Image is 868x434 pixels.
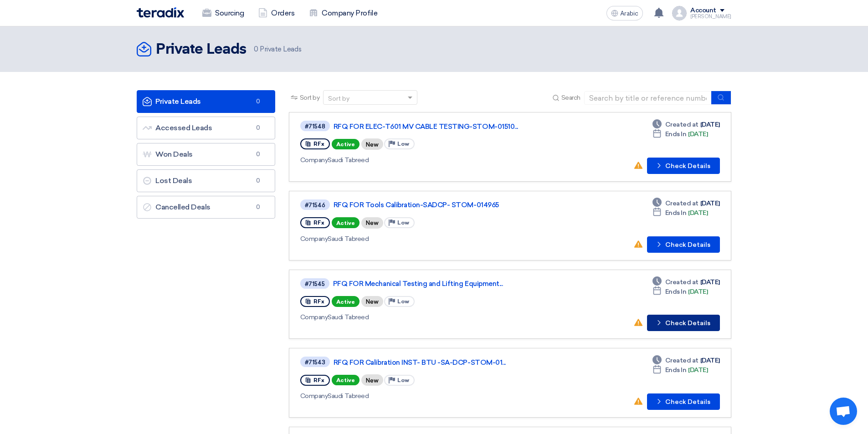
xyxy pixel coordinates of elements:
font: Private Leads [155,97,201,106]
font: Lost Deals [155,176,192,185]
font: [DATE] [688,366,708,374]
font: Orders [271,9,294,17]
font: 0 [256,204,260,210]
a: Accessed Leads0 [137,117,275,139]
font: Created at [665,121,699,128]
font: RFx [313,298,324,305]
font: Ends In [665,130,687,138]
font: Created at [665,357,699,364]
font: Active [336,377,355,383]
button: Arabic [606,6,643,20]
font: RFx [313,377,324,383]
a: RFQ FOR Tools Calibration-SADCP- STOM-014965 [334,201,561,209]
a: Sourcing [195,3,251,23]
font: #71545 [305,281,325,287]
input: Search by title or reference number [584,91,712,105]
font: Low [397,220,409,226]
font: Active [336,141,355,148]
font: Ends In [665,288,687,296]
font: Won Deals [155,150,193,158]
font: RFx [313,220,324,226]
font: Created at [665,278,699,286]
a: Won Deals0 [137,143,275,166]
font: PFQ FOR Mechanical Testing and Lifting Equipment... [333,280,503,288]
font: [DATE] [688,130,708,138]
font: [DATE] [700,121,720,128]
font: Check Details [665,398,710,406]
a: RFQ FOR ELEC-T601 MV CABLE TESTING-STOM-01510... [334,123,561,131]
font: 0 [256,177,260,184]
font: Low [397,298,409,305]
font: Created at [665,199,699,207]
button: Check Details [647,315,720,331]
font: Private Leads [260,45,301,53]
font: RFQ FOR Tools Calibration-SADCP- STOM-014965 [334,201,499,209]
div: Open chat [830,398,857,425]
font: Company [300,392,328,400]
font: Arabic [620,10,638,17]
font: Saudi Tabreed [328,313,369,321]
font: #71543 [305,359,325,366]
font: New [366,298,379,305]
font: Sort by [328,95,349,102]
font: Check Details [665,241,710,249]
font: RFx [313,141,324,147]
a: Orders [251,3,302,23]
font: Active [336,299,355,305]
font: Ends In [665,366,687,374]
font: #71548 [305,123,325,130]
font: 0 [256,151,260,158]
a: RFQ FOR Calibration INST- BTU -SA-DCP-STOM-01... [334,358,561,367]
a: PFQ FOR Mechanical Testing and Lifting Equipment... [333,280,561,288]
font: [DATE] [700,357,720,364]
img: Teradix logo [137,7,184,18]
font: RFQ FOR Calibration INST- BTU -SA-DCP-STOM-01... [334,358,506,367]
font: Saudi Tabreed [328,235,369,243]
font: RFQ FOR ELEC-T601 MV CABLE TESTING-STOM-01510... [334,123,518,131]
font: Accessed Leads [155,123,212,132]
font: Company Profile [322,9,377,17]
a: Lost Deals0 [137,169,275,192]
font: #71546 [305,202,325,209]
font: [DATE] [688,288,708,296]
font: [PERSON_NAME] [690,14,731,20]
a: Cancelled Deals0 [137,196,275,219]
button: Check Details [647,393,720,410]
font: Saudi Tabreed [328,156,369,164]
font: Low [397,377,409,383]
font: Low [397,141,409,147]
font: Check Details [665,319,710,327]
font: Account [690,6,716,14]
font: [DATE] [700,278,720,286]
font: Active [336,220,355,226]
font: New [366,220,379,227]
button: Check Details [647,236,720,253]
font: Company [300,235,328,243]
font: New [366,141,379,148]
font: Sort by [300,94,320,102]
font: 0 [256,98,260,105]
font: 0 [254,45,258,53]
button: Check Details [647,158,720,174]
a: Private Leads0 [137,90,275,113]
font: [DATE] [688,209,708,217]
img: profile_test.png [672,6,687,20]
font: Company [300,156,328,164]
font: New [366,377,379,384]
font: Search [561,94,580,102]
font: Saudi Tabreed [328,392,369,400]
font: Check Details [665,162,710,170]
font: Private Leads [156,42,247,57]
font: Ends In [665,209,687,217]
font: Sourcing [215,9,244,17]
font: 0 [256,124,260,131]
font: [DATE] [700,199,720,207]
font: Cancelled Deals [155,203,211,211]
font: Company [300,313,328,321]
